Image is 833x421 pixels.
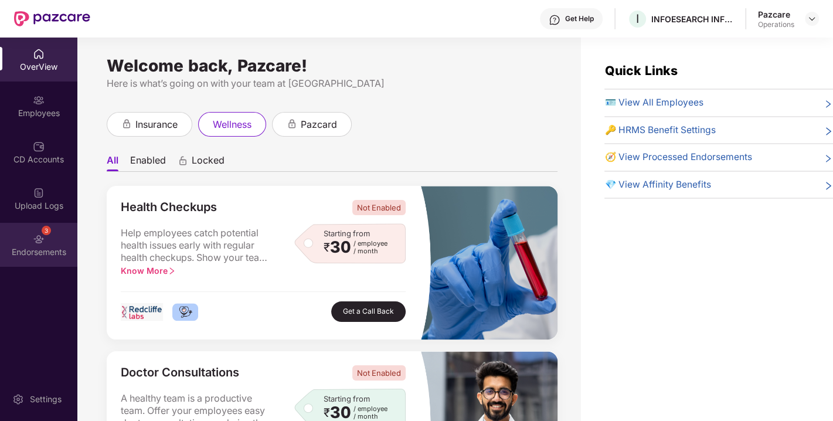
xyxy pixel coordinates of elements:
li: Enabled [130,154,166,171]
span: / month [353,413,387,420]
span: pazcard [301,117,337,132]
div: Pazcare [758,9,794,20]
span: ₹ [324,408,330,417]
li: All [107,154,118,171]
span: Doctor Consultations [121,365,239,381]
div: Here is what’s going on with your team at [GEOGRAPHIC_DATA] [107,76,557,91]
img: svg+xml;base64,PHN2ZyBpZD0iU2V0dGluZy0yMHgyMCIgeG1sbnM9Imh0dHA6Ly93d3cudzMub3JnLzIwMDAvc3ZnIiB3aW... [12,393,24,405]
img: svg+xml;base64,PHN2ZyBpZD0iQ0RfQWNjb3VudHMiIGRhdGEtbmFtZT0iQ0QgQWNjb3VudHMiIHhtbG5zPSJodHRwOi8vd3... [33,141,45,152]
div: Welcome back, Pazcare! [107,61,557,70]
div: Settings [26,393,65,405]
div: animation [121,118,132,129]
button: Get a Call Back [331,301,406,322]
div: animation [178,155,188,166]
span: wellness [213,117,251,132]
span: 🪪 View All Employees [604,96,703,110]
span: Health Checkups [121,200,217,215]
span: I [636,12,639,26]
img: logo [172,303,199,321]
img: svg+xml;base64,PHN2ZyBpZD0iVXBsb2FkX0xvZ3MiIGRhdGEtbmFtZT0iVXBsb2FkIExvZ3MiIHhtbG5zPSJodHRwOi8vd3... [33,187,45,199]
span: / month [353,247,387,255]
span: Starting from [324,229,370,238]
div: INFOESEARCH INFORMATION TECHNOLOGY ENABLED SERVICES [651,13,733,25]
span: Know More [121,266,176,276]
span: Quick Links [604,63,677,78]
span: Not Enabled [352,200,406,215]
span: Starting from [324,394,370,403]
img: logo [121,303,163,321]
span: 💎 View Affinity Benefits [604,178,710,192]
img: svg+xml;base64,PHN2ZyBpZD0iRHJvcGRvd24tMzJ4MzIiIHhtbG5zPSJodHRwOi8vd3d3LnczLm9yZy8yMDAwL3N2ZyIgd2... [807,14,817,23]
span: right [168,267,176,275]
img: svg+xml;base64,PHN2ZyBpZD0iRW1wbG95ZWVzIiB4bWxucz0iaHR0cDovL3d3dy53My5vcmcvMjAwMC9zdmciIHdpZHRoPS... [33,94,45,106]
span: Help employees catch potential health issues early with regular health checkups. Show your team y... [121,227,273,264]
div: Operations [758,20,794,29]
span: insurance [135,117,178,132]
div: animation [287,118,297,129]
span: 🧭 View Processed Endorsements [604,150,752,165]
span: right [824,180,833,192]
span: / employee [353,405,387,413]
span: 🔑 HRMS Benefit Settings [604,123,715,138]
img: svg+xml;base64,PHN2ZyBpZD0iRW5kb3JzZW1lbnRzIiB4bWxucz0iaHR0cDovL3d3dy53My5vcmcvMjAwMC9zdmciIHdpZH... [33,233,45,245]
span: ₹ [324,243,330,252]
span: right [824,125,833,138]
span: right [824,98,833,110]
span: Not Enabled [352,365,406,381]
img: New Pazcare Logo [14,11,90,26]
span: 30 [330,240,351,255]
img: masked_image [420,186,557,339]
img: svg+xml;base64,PHN2ZyBpZD0iSGVscC0zMngzMiIgeG1sbnM9Imh0dHA6Ly93d3cudzMub3JnLzIwMDAvc3ZnIiB3aWR0aD... [549,14,560,26]
span: 30 [330,405,351,420]
div: 3 [42,226,51,235]
span: / employee [353,240,387,247]
span: Locked [192,154,225,171]
img: svg+xml;base64,PHN2ZyBpZD0iSG9tZSIgeG1sbnM9Imh0dHA6Ly93d3cudzMub3JnLzIwMDAvc3ZnIiB3aWR0aD0iMjAiIG... [33,48,45,60]
div: Get Help [565,14,594,23]
span: right [824,152,833,165]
